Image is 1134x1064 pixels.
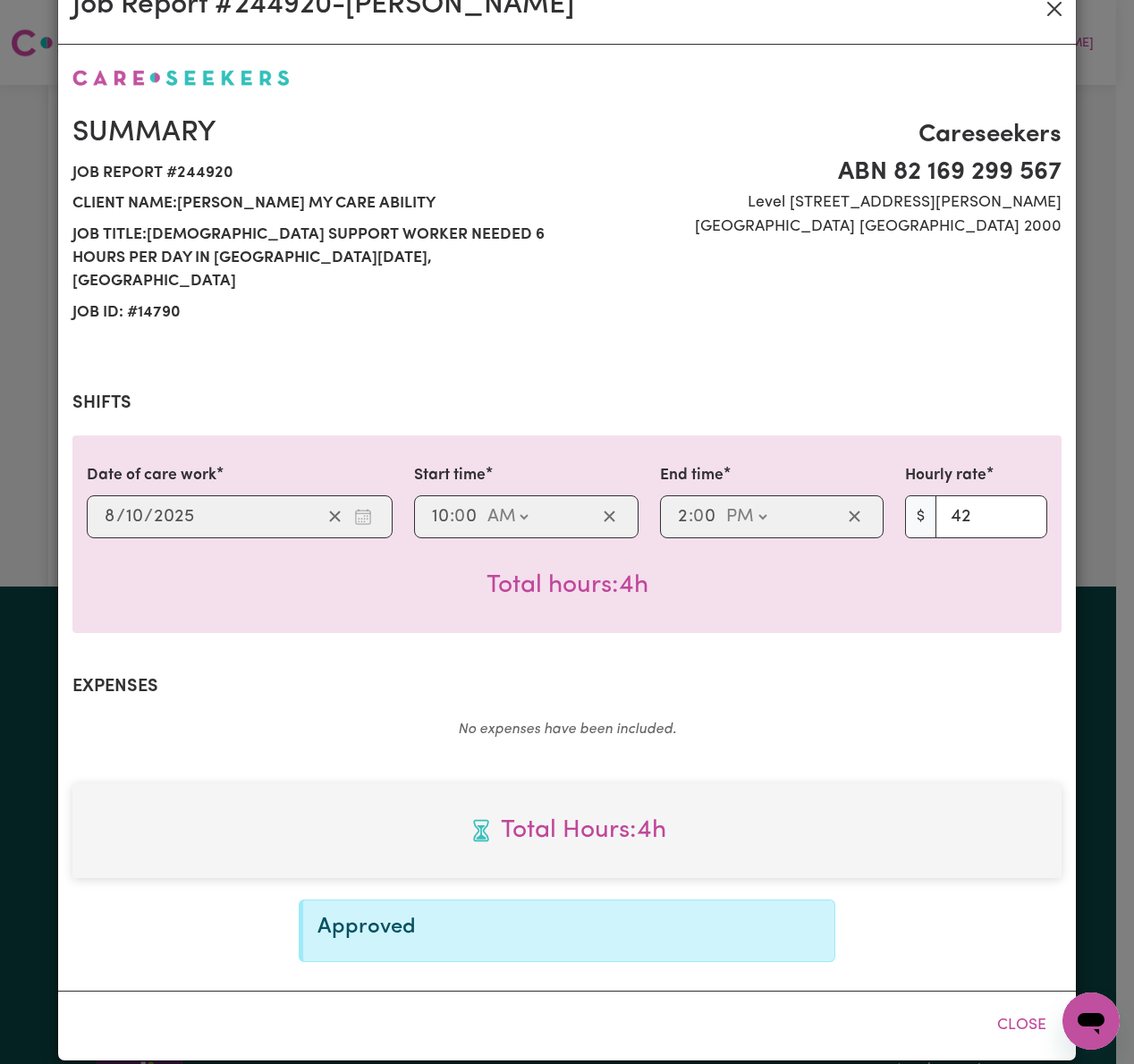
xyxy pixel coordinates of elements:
[72,70,290,86] img: Careseekers logo
[317,916,416,938] span: Approved
[72,676,1062,697] h2: Expenses
[905,495,936,538] span: $
[72,116,556,150] h2: Summary
[1062,992,1120,1050] iframe: Button to launch messaging window
[578,215,1062,239] span: [GEOGRAPHIC_DATA] [GEOGRAPHIC_DATA] 2000
[689,507,693,527] span: :
[578,116,1062,154] span: Careseekers
[72,158,556,189] span: Job report # 244920
[982,1006,1062,1045] button: Close
[660,464,724,487] label: End time
[455,503,478,530] input: --
[144,507,153,527] span: /
[694,503,717,530] input: --
[414,464,486,487] label: Start time
[578,191,1062,215] span: Level [STREET_ADDRESS][PERSON_NAME]
[72,298,556,328] span: Job ID: # 14790
[487,573,648,598] span: Total hours worked: 4 hours
[431,503,450,530] input: --
[578,154,1062,191] span: ABN 82 169 299 567
[693,508,704,526] span: 0
[153,503,195,530] input: ----
[72,220,556,298] span: Job title: [DEMOGRAPHIC_DATA] Support Worker Needed 6 Hours Per Day In [GEOGRAPHIC_DATA][DATE], [...
[677,503,689,530] input: --
[87,464,216,487] label: Date of care work
[104,503,116,530] input: --
[458,722,676,737] em: No expenses have been included.
[72,189,556,219] span: Client name: [PERSON_NAME] My Care Ability
[349,503,377,530] button: Enter the date of care work
[905,464,986,487] label: Hourly rate
[321,503,349,530] button: Clear date
[72,393,1062,414] h2: Shifts
[125,503,144,530] input: --
[454,508,465,526] span: 0
[87,812,1047,849] span: Total hours worked: 4 hours
[450,507,454,527] span: :
[116,507,125,527] span: /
